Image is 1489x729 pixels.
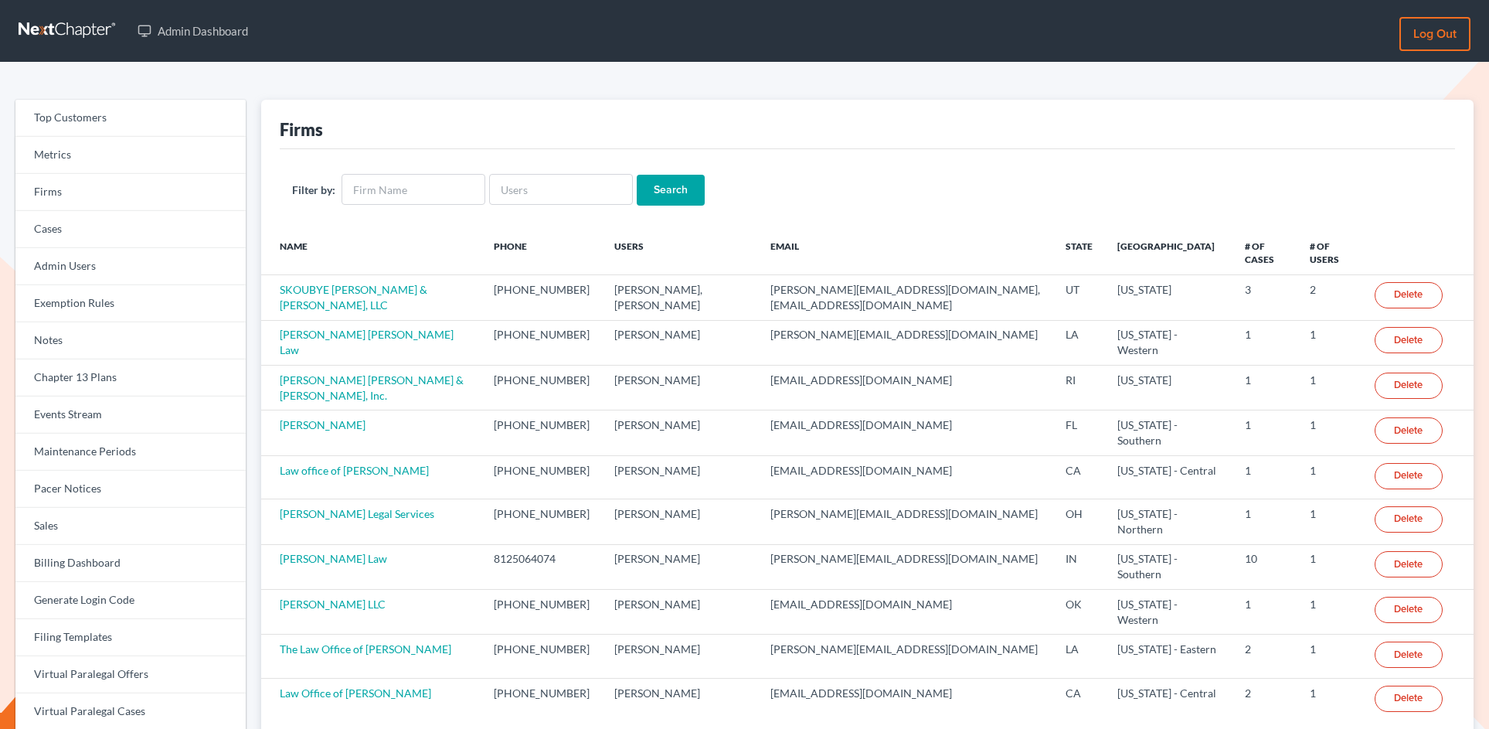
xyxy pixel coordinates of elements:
td: [PHONE_NUMBER] [481,366,602,410]
a: Delete [1375,642,1443,668]
a: Log out [1399,17,1470,51]
th: State [1053,230,1105,275]
td: 1 [1297,678,1362,721]
a: [PERSON_NAME] LLC [280,598,386,611]
a: Filing Templates [15,619,246,656]
td: [PHONE_NUMBER] [481,410,602,455]
td: [PHONE_NUMBER] [481,320,602,365]
td: 1 [1232,366,1297,410]
a: Virtual Paralegal Offers [15,656,246,693]
th: # of Cases [1232,230,1297,275]
td: 1 [1232,410,1297,455]
td: [PERSON_NAME] [602,455,758,499]
td: [PERSON_NAME] [602,410,758,455]
a: [PERSON_NAME] Legal Services [280,507,434,520]
a: Delete [1375,506,1443,533]
a: Delete [1375,327,1443,353]
label: Filter by: [292,182,335,198]
td: [PERSON_NAME] [602,499,758,544]
td: [US_STATE] - Western [1105,590,1232,635]
input: Users [489,174,633,205]
td: 1 [1232,590,1297,635]
td: [PERSON_NAME][EMAIL_ADDRESS][DOMAIN_NAME] [758,320,1053,365]
td: IN [1053,544,1105,589]
a: Delete [1375,463,1443,489]
td: LA [1053,320,1105,365]
td: [US_STATE] - Western [1105,320,1232,365]
a: Firms [15,174,246,211]
a: Events Stream [15,397,246,434]
td: 1 [1297,635,1362,678]
a: Pacer Notices [15,471,246,508]
a: Delete [1375,597,1443,623]
a: Admin Dashboard [130,17,256,45]
td: 1 [1232,320,1297,365]
td: [US_STATE] - Southern [1105,410,1232,455]
td: [PHONE_NUMBER] [481,590,602,635]
td: 2 [1297,275,1362,320]
td: [PERSON_NAME] [602,366,758,410]
td: [PERSON_NAME][EMAIL_ADDRESS][DOMAIN_NAME] [758,544,1053,589]
td: 1 [1297,455,1362,499]
td: 1 [1297,410,1362,455]
a: Delete [1375,686,1443,712]
td: 1 [1232,499,1297,544]
td: [PERSON_NAME] [602,544,758,589]
th: Users [602,230,758,275]
td: 1 [1297,590,1362,635]
a: Delete [1375,417,1443,444]
a: [PERSON_NAME] [PERSON_NAME] Law [280,328,454,356]
a: Generate Login Code [15,582,246,619]
input: Firm Name [342,174,485,205]
a: Notes [15,322,246,359]
td: 1 [1297,366,1362,410]
a: [PERSON_NAME] Law [280,552,387,565]
td: [US_STATE] [1105,366,1232,410]
td: FL [1053,410,1105,455]
a: Cases [15,211,246,248]
div: Firms [280,118,323,141]
td: [PERSON_NAME] [602,678,758,721]
td: 1 [1297,499,1362,544]
td: CA [1053,455,1105,499]
td: 3 [1232,275,1297,320]
td: [EMAIL_ADDRESS][DOMAIN_NAME] [758,455,1053,499]
td: UT [1053,275,1105,320]
td: RI [1053,366,1105,410]
td: [PERSON_NAME][EMAIL_ADDRESS][DOMAIN_NAME] [758,635,1053,678]
td: [US_STATE] - Central [1105,678,1232,721]
td: [PERSON_NAME] [602,590,758,635]
a: Delete [1375,282,1443,308]
td: 1 [1297,544,1362,589]
a: Sales [15,508,246,545]
td: [EMAIL_ADDRESS][DOMAIN_NAME] [758,366,1053,410]
td: [EMAIL_ADDRESS][DOMAIN_NAME] [758,590,1053,635]
a: Law Office of [PERSON_NAME] [280,686,431,700]
input: Search [637,175,705,206]
td: [PERSON_NAME][EMAIL_ADDRESS][DOMAIN_NAME], [EMAIL_ADDRESS][DOMAIN_NAME] [758,275,1053,320]
a: Billing Dashboard [15,545,246,582]
a: Chapter 13 Plans [15,359,246,397]
td: [PERSON_NAME] [602,635,758,678]
td: LA [1053,635,1105,678]
td: OH [1053,499,1105,544]
a: Delete [1375,551,1443,577]
a: Delete [1375,373,1443,399]
td: [PHONE_NUMBER] [481,455,602,499]
td: 1 [1232,455,1297,499]
td: [US_STATE] - Northern [1105,499,1232,544]
td: CA [1053,678,1105,721]
a: Top Customers [15,100,246,137]
td: [PERSON_NAME], [PERSON_NAME] [602,275,758,320]
a: SKOUBYE [PERSON_NAME] & [PERSON_NAME], LLC [280,283,427,312]
td: [PHONE_NUMBER] [481,678,602,721]
a: Exemption Rules [15,285,246,322]
td: OK [1053,590,1105,635]
td: 2 [1232,678,1297,721]
th: Name [261,230,481,275]
th: Email [758,230,1053,275]
td: [PERSON_NAME] [602,320,758,365]
td: [PHONE_NUMBER] [481,499,602,544]
a: [PERSON_NAME] [280,418,365,431]
td: [US_STATE] - Central [1105,455,1232,499]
